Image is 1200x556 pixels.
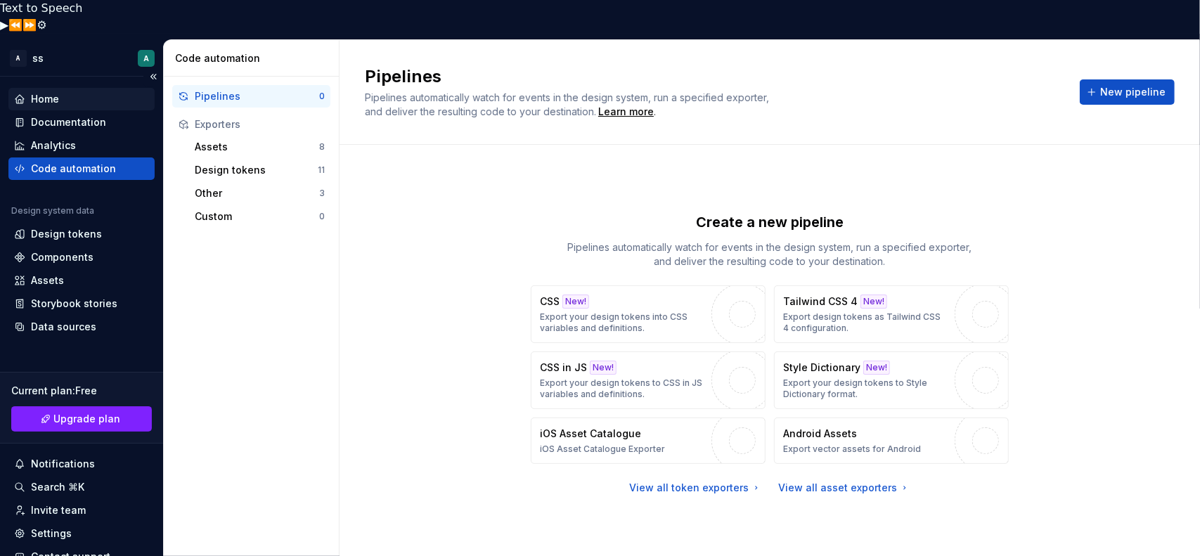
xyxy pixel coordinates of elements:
button: Custom0 [189,205,330,228]
div: A [143,53,149,64]
a: Components [8,246,155,269]
button: Other3 [189,182,330,205]
button: Settings [37,17,46,34]
a: Home [8,88,155,110]
p: Export your design tokens to Style Dictionary format. [783,377,948,400]
div: Exporters [195,117,325,131]
button: Pipelines0 [172,85,330,108]
div: Notifications [31,457,95,471]
div: Design tokens [195,163,318,177]
a: Settings [8,522,155,545]
button: CSSNew!Export your design tokens into CSS variables and definitions. [531,285,766,343]
p: CSS [540,295,560,309]
div: A [10,50,27,67]
a: Storybook stories [8,292,155,315]
a: Design tokens [8,223,155,245]
div: Design tokens [31,227,102,241]
span: Pipelines automatically watch for events in the design system, run a specified exporter, and deli... [365,91,772,117]
p: CSS in JS [540,361,587,375]
div: 8 [319,141,325,153]
a: Invite team [8,499,155,522]
button: Previous [8,17,22,34]
div: New! [590,361,617,375]
p: iOS Asset Catalogue [540,427,641,441]
button: Assets8 [189,136,330,158]
div: Assets [195,140,319,154]
div: Custom [195,209,319,224]
div: New! [860,295,887,309]
a: Assets [8,269,155,292]
div: Invite team [31,503,86,517]
div: ss [32,51,44,65]
a: Analytics [8,134,155,157]
span: Upgrade plan [54,412,121,426]
a: View all token exporters [630,481,762,495]
button: CSS in JSNew!Export your design tokens to CSS in JS variables and definitions. [531,351,766,409]
span: . [596,107,656,117]
button: Android AssetsExport vector assets for Android [774,418,1009,464]
div: Settings [31,526,72,541]
div: Search ⌘K [31,480,84,494]
p: Export vector assets for Android [783,444,921,455]
p: Export your design tokens to CSS in JS variables and definitions. [540,377,704,400]
button: Notifications [8,453,155,475]
div: Analytics [31,138,76,153]
a: Learn more [598,105,654,119]
button: Style DictionaryNew!Export your design tokens to Style Dictionary format. [774,351,1009,409]
div: 0 [319,211,325,222]
h2: Pipelines [365,65,1063,88]
p: Pipelines automatically watch for events in the design system, run a specified exporter, and deli... [559,240,981,269]
p: Export your design tokens into CSS variables and definitions. [540,311,704,334]
div: 11 [318,164,325,176]
button: Tailwind CSS 4New!Export design tokens as Tailwind CSS 4 configuration. [774,285,1009,343]
div: Documentation [31,115,106,129]
a: Documentation [8,111,155,134]
p: Android Assets [783,427,857,441]
button: New pipeline [1080,79,1175,105]
div: Current plan : Free [11,384,152,398]
div: Code automation [175,51,333,65]
div: Assets [31,273,64,287]
div: Pipelines [195,89,319,103]
div: Other [195,186,319,200]
p: Create a new pipeline [696,212,844,232]
div: Design system data [11,205,94,216]
a: View all asset exporters [779,481,910,495]
a: Data sources [8,316,155,338]
div: New! [863,361,890,375]
div: Components [31,250,93,264]
div: 0 [319,91,325,102]
button: Collapse sidebar [143,67,163,86]
div: New! [562,295,589,309]
p: Export design tokens as Tailwind CSS 4 configuration. [783,311,948,334]
p: iOS Asset Catalogue Exporter [540,444,665,455]
div: Home [31,92,59,106]
a: Code automation [8,157,155,180]
p: Style Dictionary [783,361,860,375]
div: Storybook stories [31,297,117,311]
div: 3 [319,188,325,199]
button: AssA [3,43,160,73]
button: Upgrade plan [11,406,152,432]
span: New pipeline [1100,85,1166,99]
button: iOS Asset CatalogueiOS Asset Catalogue Exporter [531,418,766,464]
button: Forward [22,17,37,34]
div: Data sources [31,320,96,334]
button: Search ⌘K [8,476,155,498]
p: Tailwind CSS 4 [783,295,858,309]
div: Code automation [31,162,116,176]
button: Design tokens11 [189,159,330,181]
